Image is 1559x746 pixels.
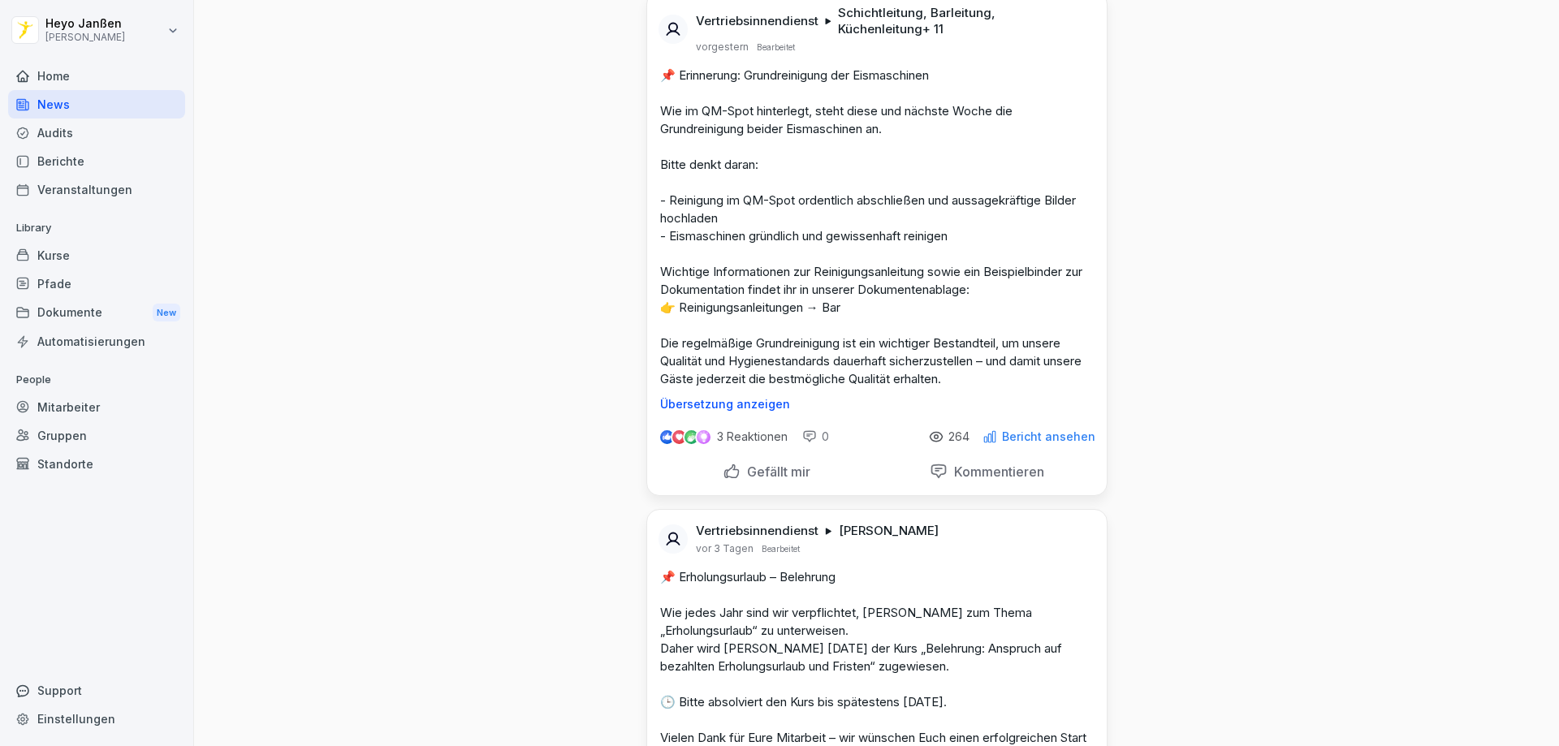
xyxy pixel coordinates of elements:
p: 📌 Erinnerung: Grundreinigung der Eismaschinen Wie im QM-Spot hinterlegt, steht diese und nächste ... [660,67,1094,388]
p: Library [8,215,185,241]
div: New [153,304,180,322]
a: Home [8,62,185,90]
p: Kommentieren [948,464,1044,480]
a: Kurse [8,241,185,270]
p: vorgestern [696,41,749,54]
p: Vertriebsinnendienst [696,13,818,29]
img: love [673,431,685,443]
div: Support [8,676,185,705]
img: inspiring [697,429,710,444]
p: [PERSON_NAME] [45,32,125,43]
a: Berichte [8,147,185,175]
p: Bearbeitet [757,41,795,54]
a: Automatisierungen [8,327,185,356]
a: News [8,90,185,119]
img: like [660,430,673,443]
p: 264 [948,430,970,443]
p: vor 3 Tagen [696,542,754,555]
p: People [8,367,185,393]
p: Schichtleitung, Barleitung, Küchenleitung + 11 [838,5,1087,37]
p: Bearbeitet [762,542,800,555]
a: Mitarbeiter [8,393,185,421]
a: Audits [8,119,185,147]
img: celebrate [684,430,698,444]
p: Heyo Janßen [45,17,125,31]
a: Veranstaltungen [8,175,185,204]
div: 0 [802,429,829,445]
p: Gefällt mir [741,464,810,480]
a: Gruppen [8,421,185,450]
a: Pfade [8,270,185,298]
a: DokumenteNew [8,298,185,328]
a: Standorte [8,450,185,478]
p: 3 Reaktionen [717,430,788,443]
p: Übersetzung anzeigen [660,398,1094,411]
p: Bericht ansehen [1002,430,1095,443]
div: Dokumente [8,298,185,328]
p: Vertriebsinnendienst [696,523,818,539]
p: [PERSON_NAME] [839,523,939,539]
a: Einstellungen [8,705,185,733]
